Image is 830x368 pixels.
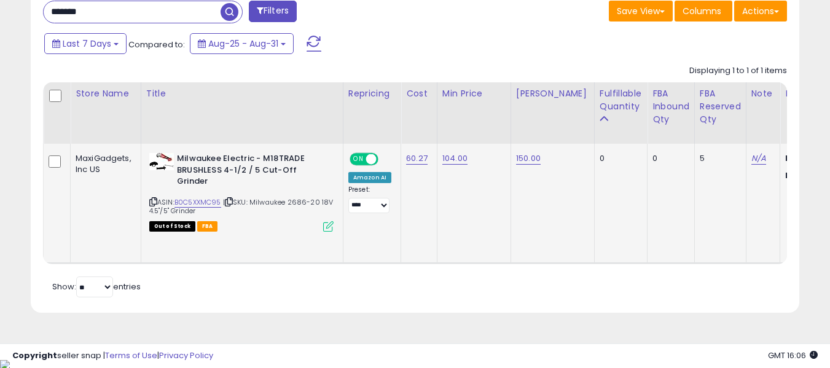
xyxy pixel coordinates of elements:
div: MaxiGadgets, Inc US [76,153,131,175]
span: FBA [197,221,218,232]
button: Actions [734,1,787,22]
div: Repricing [348,87,396,100]
span: Aug-25 - Aug-31 [208,37,278,50]
a: N/A [751,152,766,165]
button: Last 7 Days [44,33,127,54]
span: OFF [377,154,396,165]
span: | SKU: Milwaukee 2686-20 18V 4.5"/5" Grinder [149,197,334,216]
a: Privacy Policy [159,350,213,361]
div: ASIN: [149,153,334,230]
div: Fulfillable Quantity [600,87,642,113]
div: 5 [700,153,737,164]
div: [PERSON_NAME] [516,87,589,100]
button: Aug-25 - Aug-31 [190,33,294,54]
div: Min Price [442,87,506,100]
span: ON [351,154,366,165]
a: 60.27 [406,152,428,165]
div: 0 [652,153,685,164]
div: FBA Reserved Qty [700,87,741,126]
div: Store Name [76,87,136,100]
span: All listings that are currently out of stock and unavailable for purchase on Amazon [149,221,195,232]
div: Amazon AI [348,172,391,183]
span: 2025-09-8 16:06 GMT [768,350,818,361]
button: Filters [249,1,297,22]
a: 150.00 [516,152,541,165]
div: 0 [600,153,638,164]
span: Compared to: [128,39,185,50]
div: Preset: [348,186,391,213]
span: Last 7 Days [63,37,111,50]
div: Cost [406,87,432,100]
div: Title [146,87,338,100]
a: Terms of Use [105,350,157,361]
div: FBA inbound Qty [652,87,689,126]
span: Columns [683,5,721,17]
strong: Copyright [12,350,57,361]
a: 104.00 [442,152,468,165]
div: seller snap | | [12,350,213,362]
b: Milwaukee Electric - M18TRADE BRUSHLESS 4-1/2 / 5 Cut-Off Grinder [177,153,326,190]
span: Show: entries [52,281,141,292]
button: Save View [609,1,673,22]
img: 316HuAx-RjL._SL40_.jpg [149,153,174,170]
a: B0C5XXMC95 [174,197,221,208]
div: Note [751,87,775,100]
div: Displaying 1 to 1 of 1 items [689,65,787,77]
button: Columns [675,1,732,22]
